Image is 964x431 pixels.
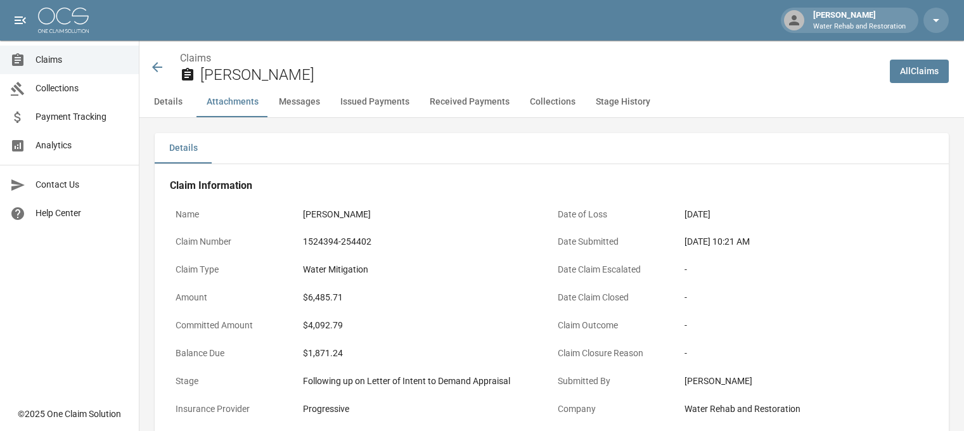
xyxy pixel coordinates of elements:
[303,319,546,332] div: $4,092.79
[303,208,546,221] div: [PERSON_NAME]
[18,408,121,420] div: © 2025 One Claim Solution
[813,22,906,32] p: Water Rehab and Restoration
[35,53,129,67] span: Claims
[684,319,928,332] div: -
[170,313,297,338] p: Committed Amount
[552,341,679,366] p: Claim Closure Reason
[269,87,330,117] button: Messages
[155,133,949,164] div: details tabs
[684,402,928,416] div: Water Rehab and Restoration
[552,313,679,338] p: Claim Outcome
[170,285,297,310] p: Amount
[552,369,679,394] p: Submitted By
[35,178,129,191] span: Contact Us
[684,375,928,388] div: [PERSON_NAME]
[808,9,911,32] div: [PERSON_NAME]
[303,347,546,360] div: $1,871.24
[684,291,928,304] div: -
[552,202,679,227] p: Date of Loss
[180,52,211,64] a: Claims
[303,291,546,304] div: $6,485.71
[586,87,660,117] button: Stage History
[684,263,928,276] div: -
[180,51,880,66] nav: breadcrumb
[35,207,129,220] span: Help Center
[303,235,546,248] div: 1524394-254402
[520,87,586,117] button: Collections
[552,229,679,254] p: Date Submitted
[170,341,297,366] p: Balance Due
[420,87,520,117] button: Received Payments
[303,402,546,416] div: Progressive
[35,82,129,95] span: Collections
[139,87,964,117] div: anchor tabs
[552,397,679,421] p: Company
[35,139,129,152] span: Analytics
[890,60,949,83] a: AllClaims
[303,263,546,276] div: Water Mitigation
[330,87,420,117] button: Issued Payments
[35,110,129,124] span: Payment Tracking
[170,179,934,192] h4: Claim Information
[38,8,89,33] img: ocs-logo-white-transparent.png
[170,257,297,282] p: Claim Type
[303,375,546,388] div: Following up on Letter of Intent to Demand Appraisal
[684,208,928,221] div: [DATE]
[155,133,212,164] button: Details
[170,202,297,227] p: Name
[684,235,928,248] div: [DATE] 10:21 AM
[552,257,679,282] p: Date Claim Escalated
[8,8,33,33] button: open drawer
[170,397,297,421] p: Insurance Provider
[139,87,196,117] button: Details
[196,87,269,117] button: Attachments
[200,66,880,84] h2: [PERSON_NAME]
[684,347,928,360] div: -
[170,229,297,254] p: Claim Number
[552,285,679,310] p: Date Claim Closed
[170,369,297,394] p: Stage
